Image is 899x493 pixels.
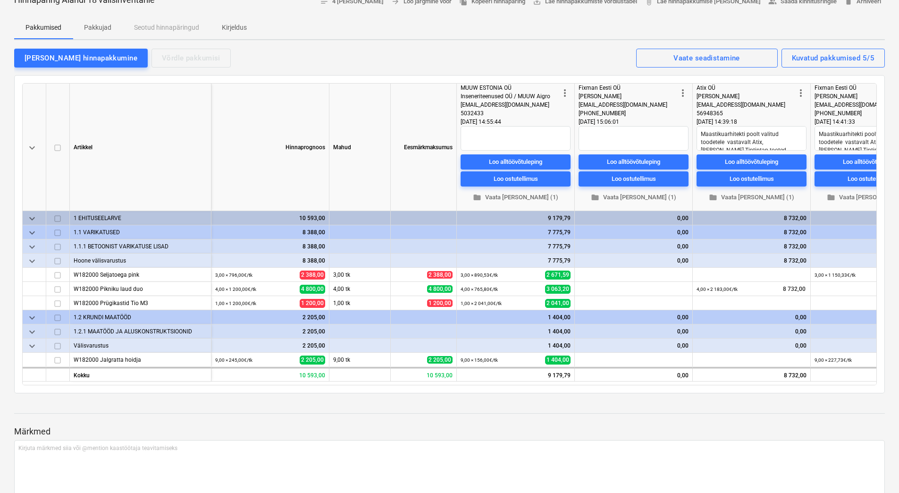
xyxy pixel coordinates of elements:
div: Loo alltöövõtuleping [843,156,896,167]
span: 1 200,00 [300,299,325,308]
button: Loo alltöövõtuleping [579,154,689,170]
div: [DATE] 14:55:44 [461,118,571,126]
button: Loo ostutellimus [579,171,689,187]
span: 2 671,59 [545,271,571,280]
div: W182000 Prügikastid Tio M3 [74,296,207,310]
div: W182000 Seljatoega pink [74,268,207,281]
div: W182000 Pikniku laud duo [74,282,207,296]
button: Loo alltöövõtuleping [697,154,807,170]
div: Loo ostutellimus [494,173,538,184]
span: Vaata [PERSON_NAME] (1) [582,192,685,203]
div: 1 404,00 [461,339,571,353]
div: 0,00 [579,310,689,324]
span: [EMAIL_ADDRESS][DOMAIN_NAME] [579,102,667,108]
div: [PERSON_NAME] [579,92,677,101]
small: 9,00 × 156,00€ / tk [461,357,498,363]
div: 56948365 [697,109,795,118]
div: 9,00 tk [329,353,391,367]
div: 8 388,00 [215,254,325,268]
span: 2 388,00 [427,271,453,279]
button: Loo ostutellimus [697,171,807,187]
div: 8 732,00 [697,254,807,268]
div: Mahud [329,84,391,211]
div: 10 593,00 [215,211,325,225]
div: 1,00 tk [329,296,391,310]
span: Vaata [PERSON_NAME] (1) [464,192,567,203]
button: Vaata [PERSON_NAME] (1) [697,190,807,205]
small: 4,00 × 1 200,00€ / tk [215,287,256,292]
div: Hinnaprognoos [211,84,329,211]
span: keyboard_arrow_down [26,255,38,267]
button: Loo ostutellimus [461,171,571,187]
div: Hoone välisvarustus [74,254,207,267]
div: Loo alltöövõtuleping [607,156,660,167]
div: [DATE] 15:06:01 [579,118,689,126]
span: 3 063,20 [545,285,571,294]
span: keyboard_arrow_down [26,227,38,238]
div: [PHONE_NUMBER] [579,109,677,118]
div: 8 732,00 [693,367,811,382]
span: more_vert [559,87,571,99]
iframe: Chat Widget [852,448,899,493]
button: [PERSON_NAME] hinnapakkumine [14,49,148,68]
span: keyboard_arrow_down [26,213,38,224]
span: 2 205,00 [427,356,453,364]
span: 4 800,00 [427,285,453,293]
div: 1 EHITUSEELARVE [74,211,207,225]
div: Loo alltöövõtuleping [489,156,542,167]
small: 9,00 × 227,73€ / tk [815,357,852,363]
div: Kokku [70,367,211,382]
button: Vaata [PERSON_NAME] (1) [461,190,571,205]
div: 0,00 [579,239,689,254]
div: 2 205,00 [215,324,325,339]
span: keyboard_arrow_down [26,340,38,352]
div: 8 732,00 [697,239,807,254]
span: 2 388,00 [300,271,325,280]
div: Inseneriteenused OÜ / MUUW Aigro [461,92,559,101]
small: 3,00 × 796,00€ / tk [215,272,252,278]
div: Välisvarustus [74,339,207,352]
span: keyboard_arrow_down [26,142,38,153]
div: 0,00 [579,211,689,225]
div: 10 593,00 [211,367,329,382]
span: keyboard_arrow_down [26,241,38,253]
button: Vaata [PERSON_NAME] (1) [579,190,689,205]
small: 3,00 × 890,53€ / tk [461,272,498,278]
div: 8 388,00 [215,239,325,254]
div: Vaate seadistamine [673,52,740,64]
div: 1.1.1 BETOONIST VARIKATUSE LISAD [74,239,207,253]
div: 5032433 [461,109,559,118]
div: 1 404,00 [461,324,571,339]
p: Kirjeldus [222,23,247,33]
div: 9 179,79 [457,367,575,382]
button: Vaate seadistamine [636,49,778,68]
div: 0,00 [697,339,807,353]
span: more_vert [677,87,689,99]
span: 4 800,00 [300,285,325,294]
div: 10 593,00 [391,367,457,382]
span: folder [827,193,835,202]
span: [EMAIL_ADDRESS][DOMAIN_NAME] [697,102,785,108]
div: W182000 Jalgratta hoidja [74,353,207,366]
div: 8 732,00 [697,225,807,239]
span: Vaata [PERSON_NAME] (1) [700,192,803,203]
div: 0,00 [697,310,807,324]
div: Loo alltöövõtuleping [725,156,778,167]
div: 1.1 VARIKATUSED [74,225,207,239]
div: 0,00 [579,339,689,353]
p: Pakkumised [25,23,61,33]
span: keyboard_arrow_down [26,312,38,323]
small: 1,00 × 1 200,00€ / tk [215,301,256,306]
span: 2 041,00 [545,299,571,308]
p: Märkmed [14,426,885,437]
small: 9,00 × 245,00€ / tk [215,357,252,363]
div: 0,00 [697,324,807,339]
span: folder [709,193,717,202]
div: 1.2.1 MAATÖÖD JA ALUSKONSTRUKTSIOONID [74,324,207,338]
span: keyboard_arrow_down [26,326,38,338]
span: folder [473,193,481,202]
div: Atix OÜ [697,84,795,92]
small: 1,00 × 2 041,00€ / tk [461,301,502,306]
span: 2 205,00 [300,356,325,365]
